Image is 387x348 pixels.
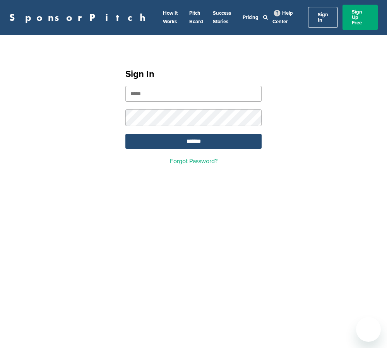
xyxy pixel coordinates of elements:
a: Forgot Password? [170,157,217,165]
iframe: Button to launch messaging window [356,317,381,342]
a: SponsorPitch [9,12,151,22]
a: Help Center [272,9,293,26]
a: Sign In [308,7,338,28]
a: Sign Up Free [342,5,378,30]
a: Pricing [243,14,259,20]
a: Success Stories [213,10,231,25]
h1: Sign In [125,67,262,81]
a: How It Works [163,10,178,25]
a: Pitch Board [189,10,203,25]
